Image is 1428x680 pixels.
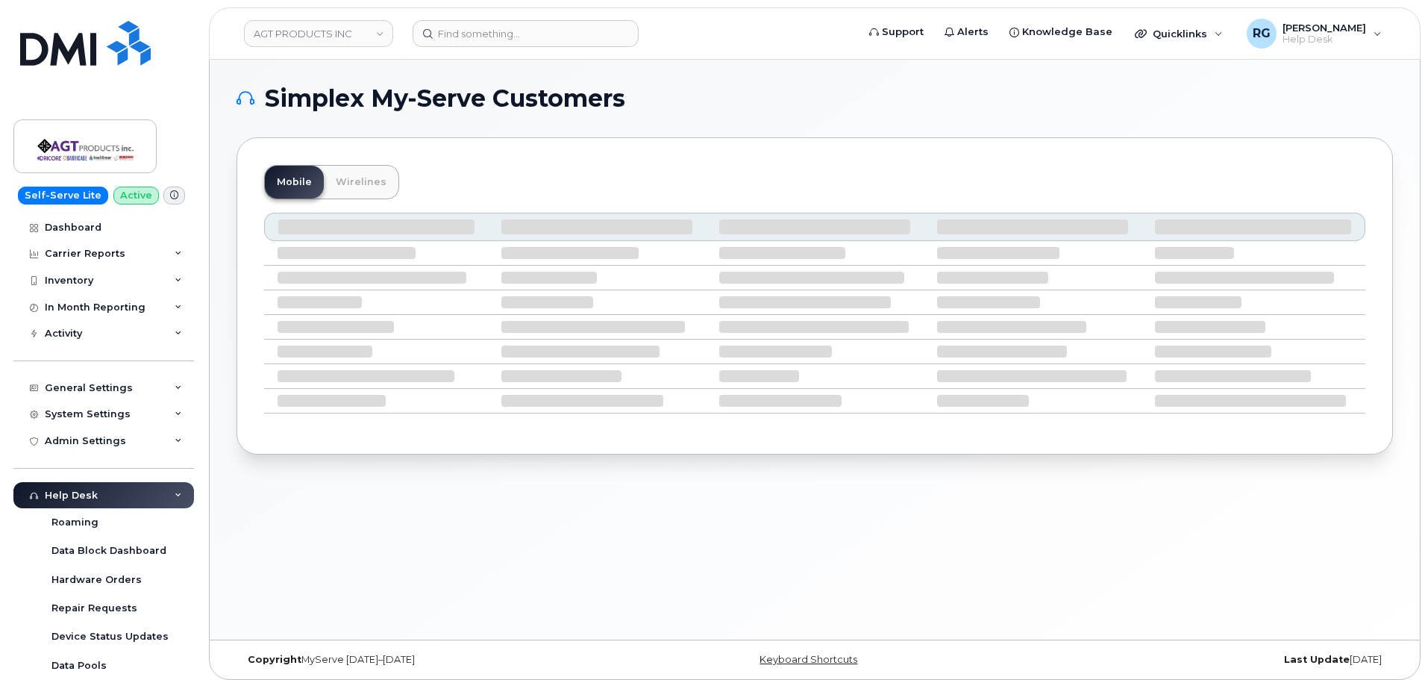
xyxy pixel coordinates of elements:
[265,87,625,110] span: Simplex My-Serve Customers
[324,166,398,199] a: Wirelines
[760,654,857,665] a: Keyboard Shortcuts
[1284,654,1350,665] strong: Last Update
[237,654,622,666] div: MyServe [DATE]–[DATE]
[248,654,301,665] strong: Copyright
[265,166,324,199] a: Mobile
[1007,654,1393,666] div: [DATE]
